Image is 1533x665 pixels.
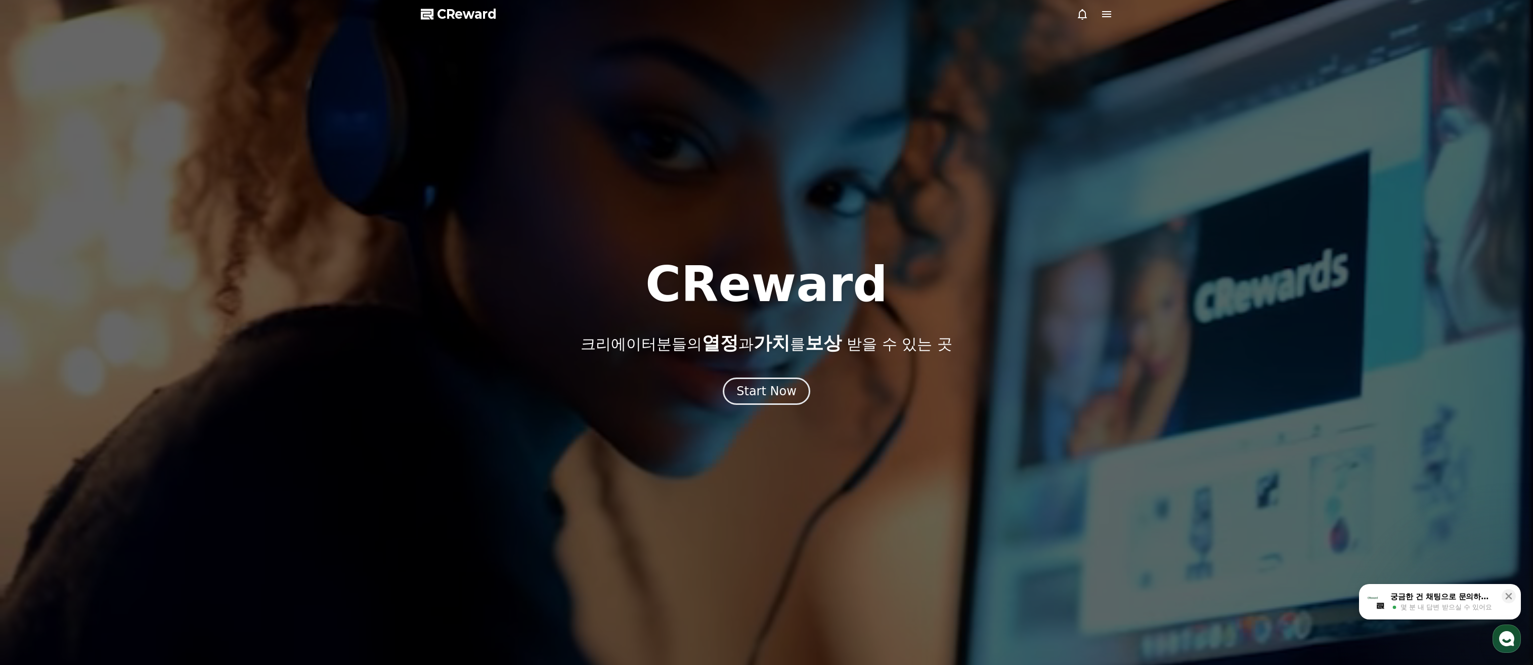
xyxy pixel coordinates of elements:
span: 가치 [754,332,790,353]
p: 크리에이터분들의 과 를 받을 수 있는 곳 [581,333,952,353]
span: CReward [437,6,497,22]
span: 설정 [156,336,168,344]
a: CReward [421,6,497,22]
div: Start Now [736,383,797,399]
span: 보상 [805,332,842,353]
button: Start Now [723,378,810,405]
span: 홈 [32,336,38,344]
a: 설정 [130,321,194,346]
span: 대화 [93,337,105,345]
h1: CReward [645,260,888,309]
span: 열정 [702,332,738,353]
a: 홈 [3,321,67,346]
a: Start Now [723,388,810,397]
a: 대화 [67,321,130,346]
